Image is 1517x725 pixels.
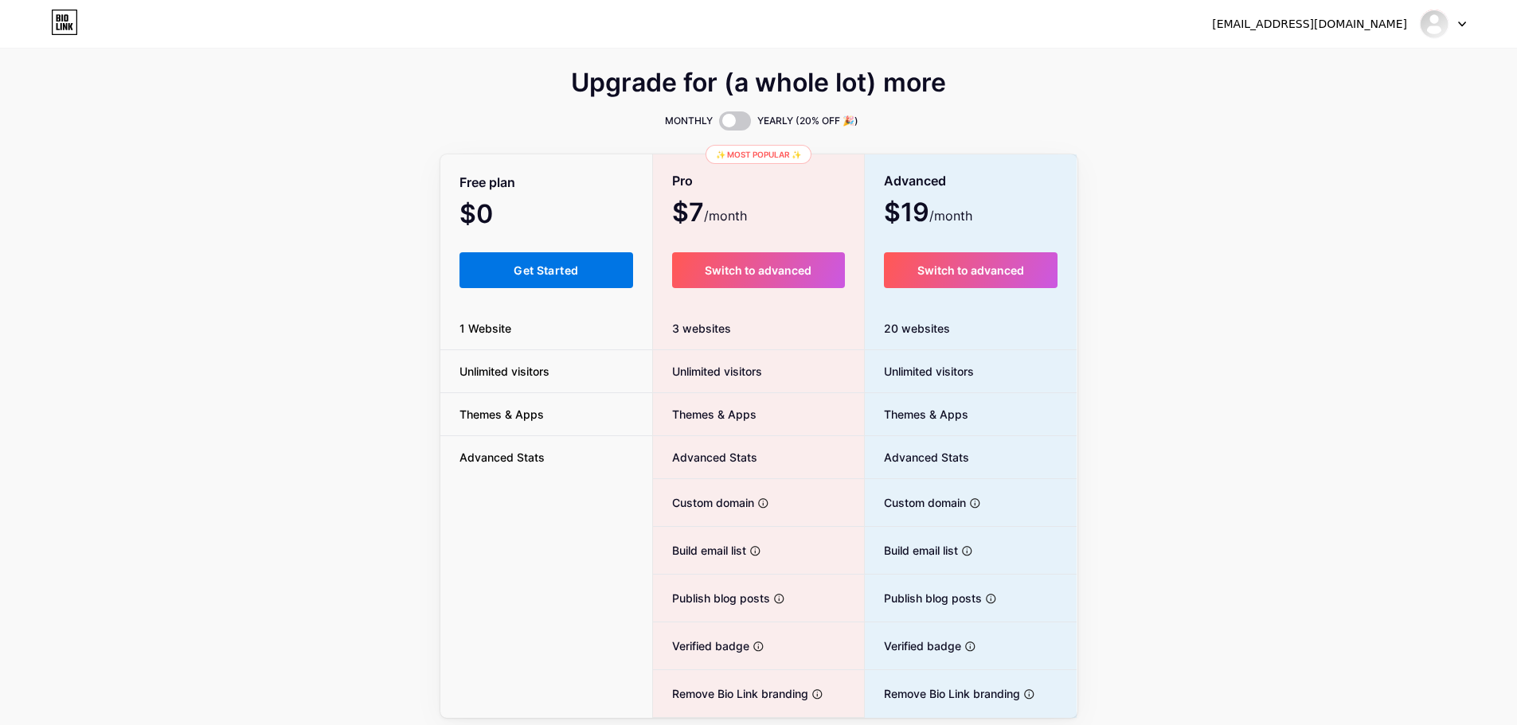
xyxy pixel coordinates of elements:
span: Free plan [459,169,515,197]
div: ✨ Most popular ✨ [706,145,811,164]
span: Themes & Apps [653,406,757,423]
span: Advanced Stats [440,449,564,466]
span: Unlimited visitors [865,363,974,380]
span: Remove Bio Link branding [653,685,808,702]
div: 3 websites [653,307,864,350]
span: $0 [459,205,536,227]
span: MONTHLY [665,113,713,129]
span: Unlimited visitors [440,363,569,380]
span: Remove Bio Link branding [865,685,1020,702]
span: Unlimited visitors [653,363,762,380]
span: Custom domain [865,494,966,511]
span: YEARLY (20% OFF 🎉) [757,113,858,129]
span: Themes & Apps [865,406,968,423]
button: Switch to advanced [672,252,845,288]
span: Switch to advanced [705,263,811,277]
div: 20 websites [865,307,1077,350]
span: 1 Website [440,320,530,337]
button: Get Started [459,252,634,288]
span: Pro [672,167,693,195]
span: $7 [672,203,747,225]
div: [EMAIL_ADDRESS][DOMAIN_NAME] [1212,16,1407,33]
img: gastronomicart [1419,9,1449,39]
button: Switch to advanced [884,252,1058,288]
span: Custom domain [653,494,754,511]
span: /month [929,206,972,225]
span: Switch to advanced [917,263,1024,277]
span: Build email list [865,542,958,559]
span: Publish blog posts [865,590,982,606]
span: Advanced [884,167,946,195]
span: Advanced Stats [865,449,969,466]
span: Verified badge [865,637,961,654]
span: Get Started [514,263,578,277]
span: Advanced Stats [653,449,757,466]
span: $19 [884,203,972,225]
span: Verified badge [653,637,749,654]
span: /month [704,206,747,225]
span: Build email list [653,542,746,559]
span: Publish blog posts [653,590,770,606]
span: Upgrade for (a whole lot) more [571,73,946,92]
span: Themes & Apps [440,406,563,423]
